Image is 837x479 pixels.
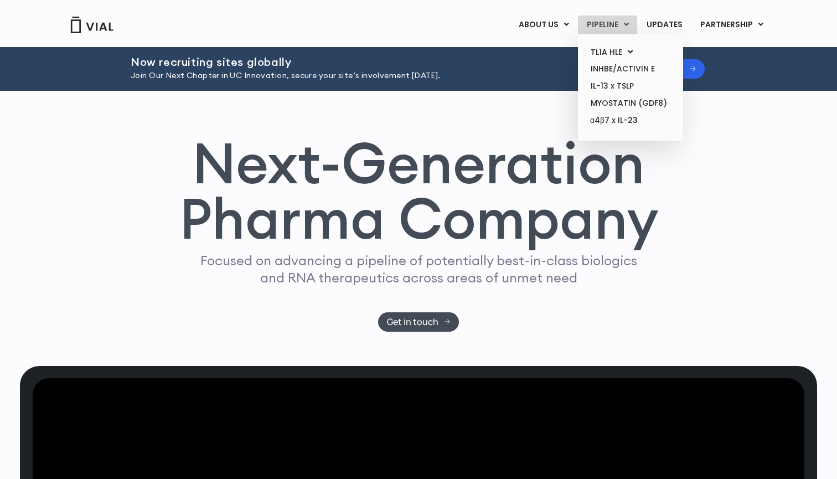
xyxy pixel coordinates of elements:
a: UPDATES [638,16,691,34]
h2: Now recruiting sites globally [131,56,588,68]
a: PIPELINEMenu Toggle [578,16,637,34]
a: IL-13 x TSLP [582,78,679,95]
a: PARTNERSHIPMenu Toggle [691,16,772,34]
a: α4β7 x IL-23 [582,112,679,130]
a: MYOSTATIN (GDF8) [582,95,679,112]
a: TL1A HLEMenu Toggle [582,44,679,61]
p: Join Our Next Chapter in UC Innovation, secure your site’s involvement [DATE]. [131,70,588,82]
span: Get in touch [387,318,438,326]
h1: Next-Generation Pharma Company [179,135,658,247]
a: INHBE/ACTIVIN E [582,60,679,78]
a: ABOUT USMenu Toggle [510,16,577,34]
img: Vial Logo [70,17,114,33]
a: Get in touch [378,312,459,332]
p: Focused on advancing a pipeline of potentially best-in-class biologics and RNA therapeutics acros... [195,252,642,286]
